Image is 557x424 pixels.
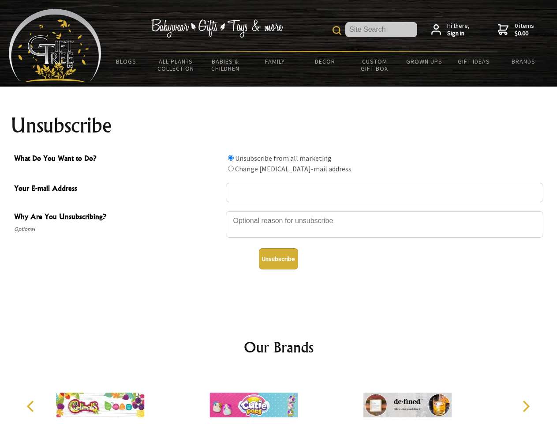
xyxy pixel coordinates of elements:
a: Hi there,Sign in [431,22,470,38]
a: Gift Ideas [449,52,499,71]
a: BLOGS [101,52,151,71]
button: Unsubscribe [259,248,298,269]
button: Previous [22,397,41,416]
input: Site Search [345,22,417,37]
h2: Our Brands [18,337,540,358]
a: Grown Ups [399,52,449,71]
span: Your E-mail Address [14,183,221,196]
label: Change [MEDICAL_DATA]-mail address [235,164,351,173]
a: Babies & Children [201,52,250,78]
a: Custom Gift Box [350,52,400,78]
span: 0 items [515,22,534,38]
a: Decor [300,52,350,71]
img: Babywear - Gifts - Toys & more [151,19,283,38]
span: Hi there, [447,22,470,38]
label: Unsubscribe from all marketing [235,154,332,163]
strong: Sign in [447,30,470,38]
strong: $0.00 [515,30,534,38]
span: Optional [14,224,221,235]
h1: Unsubscribe [11,115,547,136]
button: Next [516,397,535,416]
input: What Do You Want to Do? [228,166,234,171]
img: product search [333,26,341,35]
span: What Do You Want to Do? [14,153,221,166]
a: All Plants Collection [151,52,201,78]
input: Your E-mail Address [226,183,543,202]
span: Why Are You Unsubscribing? [14,211,221,224]
img: Babyware - Gifts - Toys and more... [9,9,101,82]
a: Family [250,52,300,71]
a: 0 items$0.00 [498,22,534,38]
input: What Do You Want to Do? [228,155,234,161]
a: Brands [499,52,549,71]
textarea: Why Are You Unsubscribing? [226,211,543,238]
